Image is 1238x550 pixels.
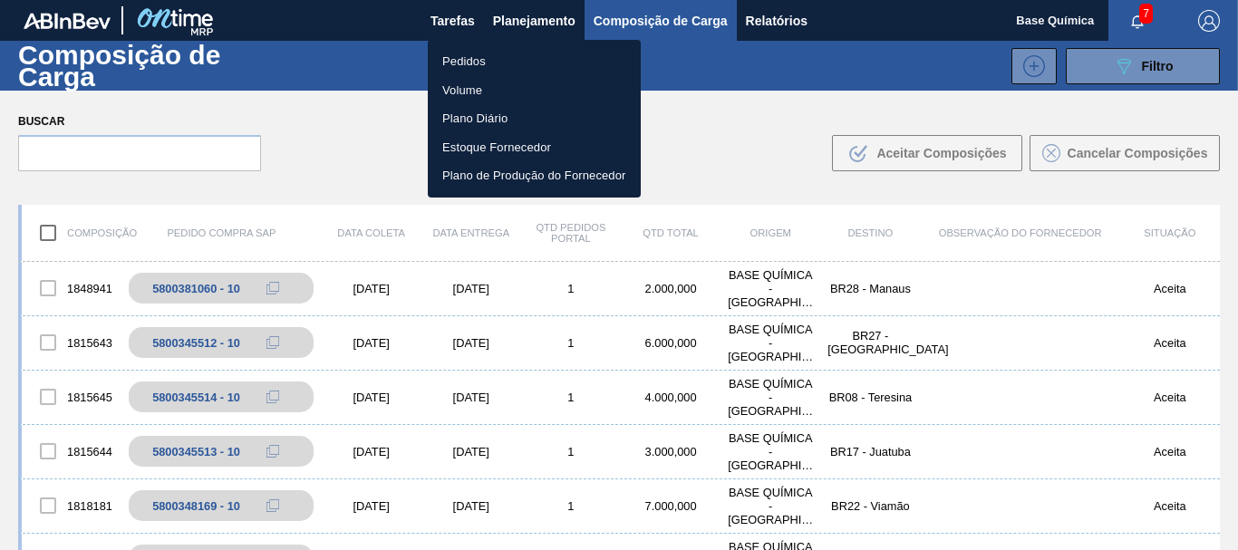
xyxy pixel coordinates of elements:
[428,47,641,76] a: Pedidos
[428,161,641,190] a: Plano de Produção do Fornecedor
[428,104,641,133] a: Plano Diário
[428,133,641,162] a: Estoque Fornecedor
[428,76,641,105] a: Volume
